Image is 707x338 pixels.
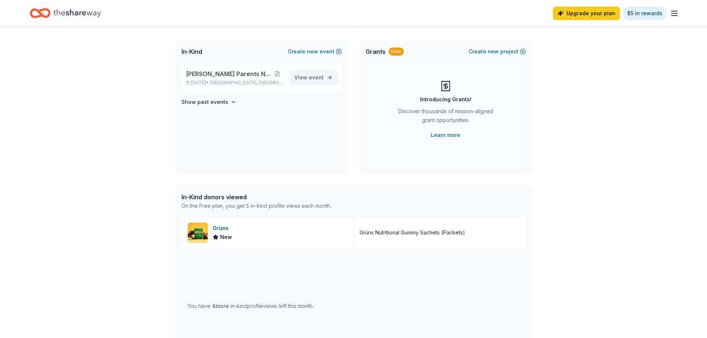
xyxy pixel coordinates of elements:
[213,224,232,233] div: Grüns
[431,131,460,140] a: Learn more
[294,73,324,82] span: View
[553,7,620,20] a: Upgrade your plan
[420,95,471,104] div: Introducing Grants!
[186,69,271,78] span: [PERSON_NAME] Parents Night out
[181,98,236,106] button: Show past events
[212,303,229,309] span: 4 more
[30,4,101,22] a: Home
[360,228,465,237] div: Grüns Nutritional Gummy Sachets (Packets)
[181,47,202,56] span: In-Kind
[288,47,342,56] button: Createnewevent
[309,74,324,81] span: event
[181,193,331,201] div: In-Kind donors viewed
[188,223,208,243] img: Image for Grüns
[181,98,228,106] h4: Show past events
[469,47,526,56] button: Createnewproject
[395,107,496,128] div: Discover thousands of mission-aligned grant opportunities.
[307,47,318,56] span: new
[366,47,386,56] span: Grants
[181,201,331,210] div: On the Free plan, you get 5 in-kind profile views each month.
[186,80,284,86] p: [DATE] •
[210,80,283,86] span: [GEOGRAPHIC_DATA], [GEOGRAPHIC_DATA]
[289,71,337,84] a: View event
[623,7,667,20] a: $5 in rewards
[187,302,314,311] div: You have in-kind profile views left this month.
[220,233,232,242] span: New
[488,47,499,56] span: new
[389,47,404,56] div: New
